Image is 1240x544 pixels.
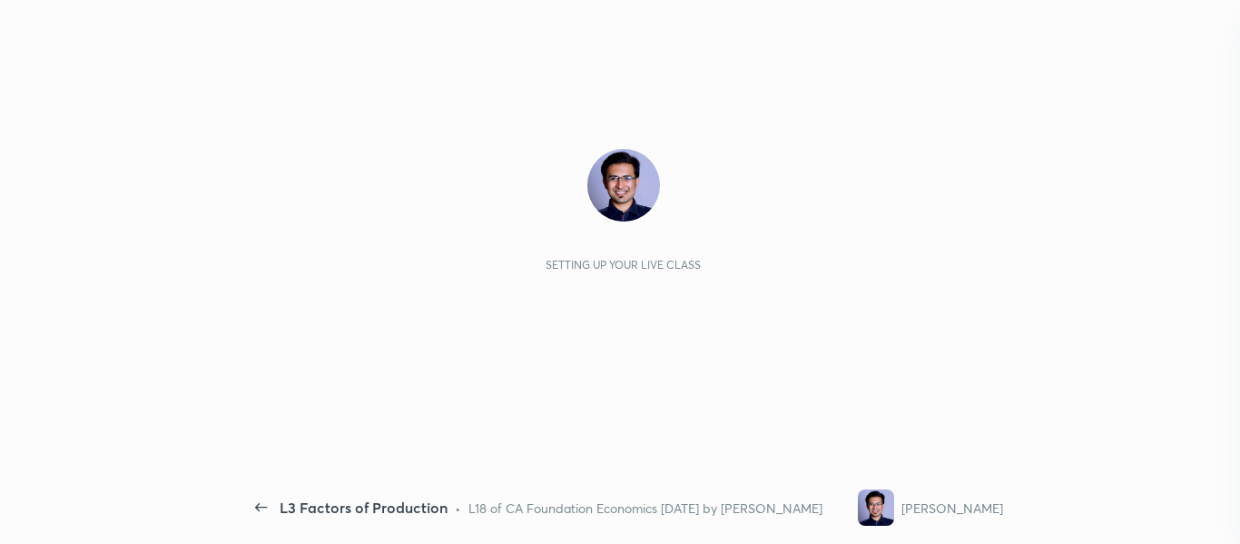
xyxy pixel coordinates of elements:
div: Setting up your live class [546,258,701,272]
img: 5f78e08646bc44f99abb663be3a7d85a.jpg [587,149,660,222]
div: L3 Factors of Production [280,497,448,519]
img: 5f78e08646bc44f99abb663be3a7d85a.jpg [858,490,894,526]
div: • [455,499,461,518]
div: [PERSON_NAME] [901,499,1003,518]
div: L18 of CA Foundation Economics [DATE] by [PERSON_NAME] [468,499,822,518]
